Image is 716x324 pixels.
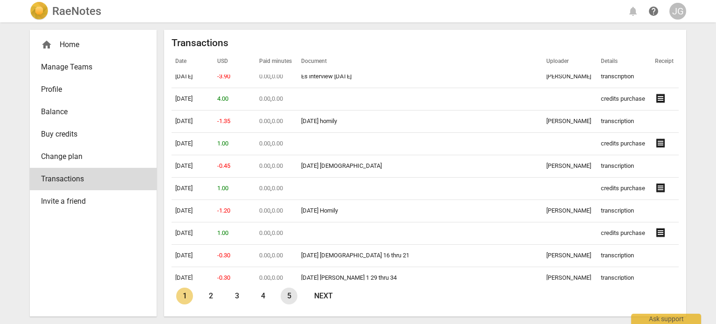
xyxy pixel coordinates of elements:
[172,245,213,267] td: [DATE]
[30,145,157,168] a: Change plan
[41,39,52,50] span: home
[255,245,297,267] td: ,
[259,185,270,192] span: 0.00
[272,229,283,236] span: 0.00
[301,252,409,259] a: [DATE] [DEMOGRAPHIC_DATA] 16 thru 21
[30,168,157,190] a: Transactions
[655,182,666,193] span: receipt
[259,95,270,102] span: 0.00
[272,207,283,214] span: 0.00
[597,49,651,75] th: Details
[228,288,245,304] a: Page 3
[597,155,651,178] td: transcription
[217,140,228,147] span: 1.00
[655,227,666,238] span: receipt
[41,129,138,140] span: Buy credits
[597,222,651,245] td: credits purchase
[217,207,230,214] span: -1.20
[217,274,230,281] span: -0.30
[301,162,382,169] a: [DATE] [DEMOGRAPHIC_DATA]
[597,245,651,267] td: transcription
[41,62,138,73] span: Manage Teams
[272,73,283,80] span: 0.00
[217,185,228,192] span: 1.00
[259,207,270,214] span: 0.00
[172,110,213,133] td: [DATE]
[301,207,338,214] a: [DATE] Homily
[543,49,597,75] th: Uploader
[301,117,337,124] a: [DATE] homily
[172,133,213,155] td: [DATE]
[217,117,230,124] span: -1.35
[301,73,351,80] a: Es interview [DATE]
[41,173,138,185] span: Transactions
[41,196,138,207] span: Invite a friend
[597,267,651,290] td: transcription
[651,49,679,75] th: Receipt
[255,267,297,290] td: ,
[30,123,157,145] a: Buy credits
[255,49,297,75] th: Paid minutes
[543,110,597,133] td: [PERSON_NAME]
[30,34,157,56] div: Home
[669,3,686,20] button: JG
[645,3,662,20] a: Help
[172,267,213,290] td: [DATE]
[543,245,597,267] td: [PERSON_NAME]
[655,138,666,149] span: receipt
[259,229,270,236] span: 0.00
[172,37,679,49] h2: Transactions
[213,49,255,75] th: USD
[217,229,228,236] span: 1.00
[597,133,651,155] td: credits purchase
[301,274,397,281] a: [DATE] [PERSON_NAME] 1 29 thru 34
[176,288,193,304] a: Page 1 is your current page
[255,66,297,88] td: ,
[597,88,651,110] td: credits purchase
[259,162,270,169] span: 0.00
[41,106,138,117] span: Balance
[30,2,101,21] a: LogoRaeNotes
[272,162,283,169] span: 0.00
[259,117,270,124] span: 0.00
[30,78,157,101] a: Profile
[543,267,597,290] td: [PERSON_NAME]
[172,155,213,178] td: [DATE]
[597,200,651,222] td: transcription
[259,274,270,281] span: 0.00
[255,288,271,304] a: Page 4
[543,200,597,222] td: [PERSON_NAME]
[255,200,297,222] td: ,
[255,110,297,133] td: ,
[259,73,270,80] span: 0.00
[259,252,270,259] span: 0.00
[255,88,297,110] td: ,
[272,185,283,192] span: 0.00
[272,274,283,281] span: 0.00
[597,110,651,133] td: transcription
[272,117,283,124] span: 0.00
[172,49,213,75] th: Date
[41,39,138,50] div: Home
[202,288,219,304] a: Page 2
[52,5,101,18] h2: RaeNotes
[543,155,597,178] td: [PERSON_NAME]
[255,155,297,178] td: ,
[255,222,297,245] td: ,
[272,252,283,259] span: 0.00
[281,288,297,304] a: Page 5
[172,200,213,222] td: [DATE]
[307,288,340,304] a: next
[597,66,651,88] td: transcription
[217,95,228,102] span: 4.00
[30,190,157,213] a: Invite a friend
[172,178,213,200] td: [DATE]
[297,49,543,75] th: Document
[272,140,283,147] span: 0.00
[255,133,297,155] td: ,
[648,6,659,17] span: help
[259,140,270,147] span: 0.00
[272,95,283,102] span: 0.00
[172,88,213,110] td: [DATE]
